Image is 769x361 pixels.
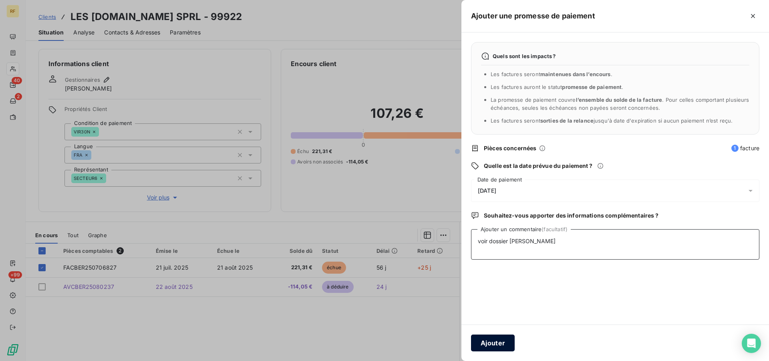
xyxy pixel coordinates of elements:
[471,229,759,260] textarea: voir dossier [PERSON_NAME]
[484,144,537,152] span: Pièces concernées
[562,84,622,90] span: promesse de paiement
[731,145,739,152] span: 1
[491,71,612,77] span: Les factures seront .
[491,117,733,124] span: Les factures seront jusqu'à date d'expiration si aucun paiement n’est reçu.
[478,188,496,194] span: [DATE]
[484,212,658,220] span: Souhaitez-vous apporter des informations complémentaires ?
[491,84,624,90] span: Les factures auront le statut .
[471,10,595,22] h5: Ajouter une promesse de paiement
[540,71,611,77] span: maintenues dans l’encours
[491,97,749,111] span: La promesse de paiement couvre . Pour celles comportant plusieurs échéances, seules les échéances...
[742,334,761,353] div: Open Intercom Messenger
[540,117,594,124] span: sorties de la relance
[471,335,515,351] button: Ajouter
[493,53,556,59] span: Quels sont les impacts ?
[484,162,592,170] span: Quelle est la date prévue du paiement ?
[731,144,759,152] span: facture
[576,97,662,103] span: l’ensemble du solde de la facture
